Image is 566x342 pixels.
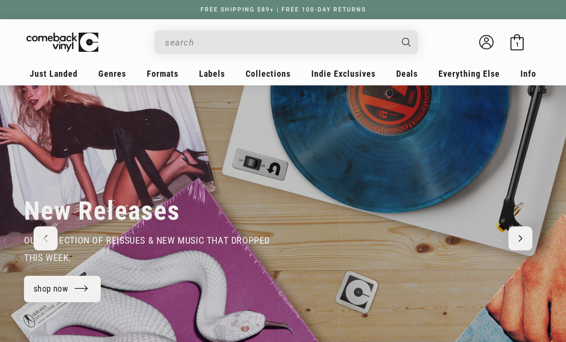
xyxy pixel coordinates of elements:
[154,30,418,54] div: Search
[98,69,126,79] span: Genres
[147,69,178,79] span: Formats
[24,195,180,227] h2: New Releases
[311,69,376,79] span: Indie Exclusives
[24,235,270,263] span: our selection of reissues & new music that dropped this week.
[199,69,225,79] span: Labels
[394,30,420,54] button: Search
[396,69,418,79] span: Deals
[191,6,376,13] a: FREE SHIPPING $89+ | FREE 100-DAY RETURNS
[246,69,291,79] span: Collections
[438,69,500,79] span: Everything Else
[24,276,101,302] a: shop now
[516,41,519,48] span: 1
[165,33,392,52] input: search
[30,69,78,79] span: Just Landed
[520,69,536,79] span: Info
